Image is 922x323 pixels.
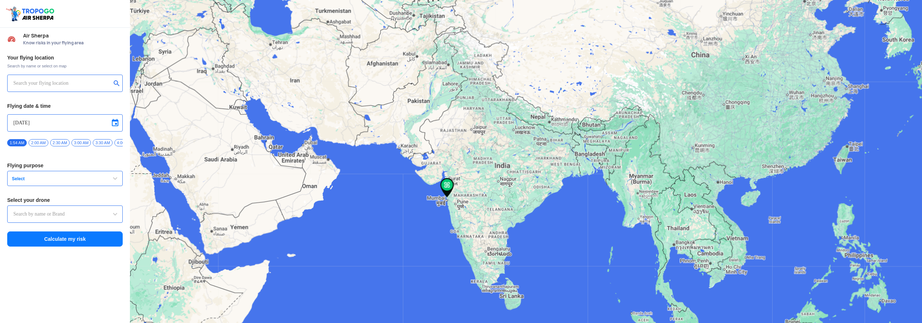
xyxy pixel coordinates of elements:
[23,40,123,46] span: Know risks in your flying area
[7,198,123,203] h3: Select your drone
[23,33,123,39] span: Air Sherpa
[13,210,117,218] input: Search by name or Brand
[7,139,27,146] span: 1:54 AM
[7,103,123,109] h3: Flying date & time
[7,35,16,43] img: Risk Scores
[9,176,99,182] span: Select
[114,139,134,146] span: 4:00 AM
[7,55,123,60] h3: Your flying location
[29,139,48,146] span: 2:00 AM
[50,139,70,146] span: 2:30 AM
[13,119,117,127] input: Select Date
[7,231,123,247] button: Calculate my risk
[71,139,91,146] span: 3:00 AM
[7,63,123,69] span: Search by name or select on map
[13,79,111,88] input: Search your flying location
[7,171,123,186] button: Select
[7,163,123,168] h3: Flying purpose
[93,139,112,146] span: 3:30 AM
[5,5,57,22] img: ic_tgdronemaps.svg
